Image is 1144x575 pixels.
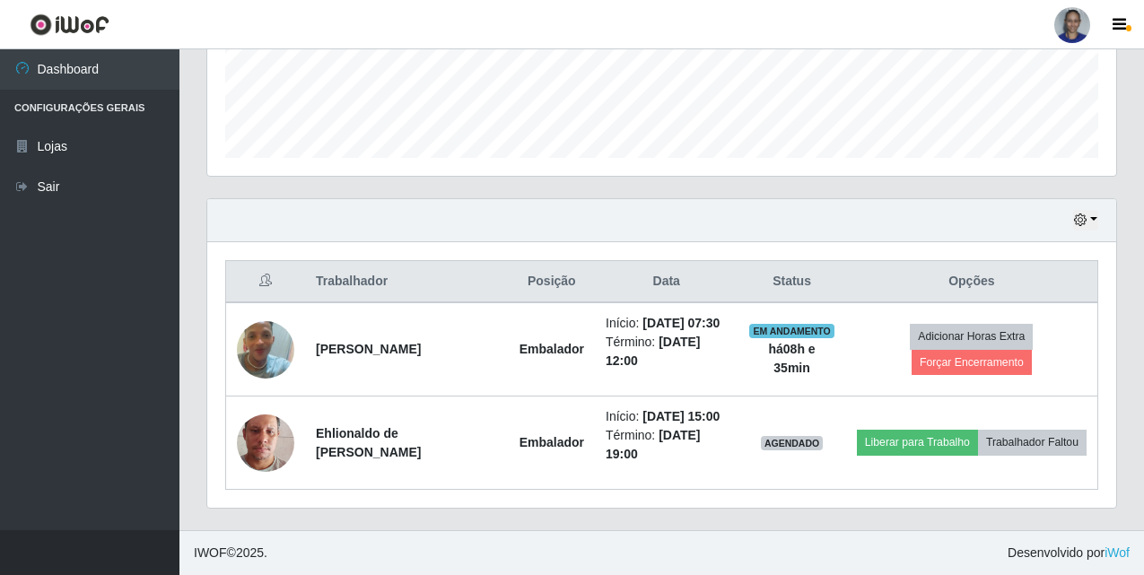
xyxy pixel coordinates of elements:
th: Status [738,261,845,303]
strong: [PERSON_NAME] [316,342,421,356]
th: Trabalhador [305,261,509,303]
strong: Embalador [520,342,584,356]
span: IWOF [194,545,227,560]
span: © 2025 . [194,544,267,562]
span: AGENDADO [761,436,824,450]
th: Opções [846,261,1098,303]
time: [DATE] 07:30 [642,316,720,330]
button: Trabalhador Faltou [978,430,1087,455]
strong: Ehlionaldo de [PERSON_NAME] [316,426,421,459]
button: Liberar para Trabalho [857,430,978,455]
li: Término: [606,426,727,464]
li: Término: [606,333,727,370]
button: Adicionar Horas Extra [910,324,1033,349]
img: 1734287030319.jpeg [237,299,294,401]
li: Início: [606,407,727,426]
span: EM ANDAMENTO [749,324,834,338]
th: Posição [509,261,595,303]
img: CoreUI Logo [30,13,109,36]
img: 1675087680149.jpeg [237,392,294,494]
button: Forçar Encerramento [912,350,1032,375]
time: [DATE] 15:00 [642,409,720,423]
th: Data [595,261,738,303]
strong: há 08 h e 35 min [768,342,815,375]
strong: Embalador [520,435,584,449]
span: Desenvolvido por [1008,544,1130,562]
li: Início: [606,314,727,333]
a: iWof [1105,545,1130,560]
